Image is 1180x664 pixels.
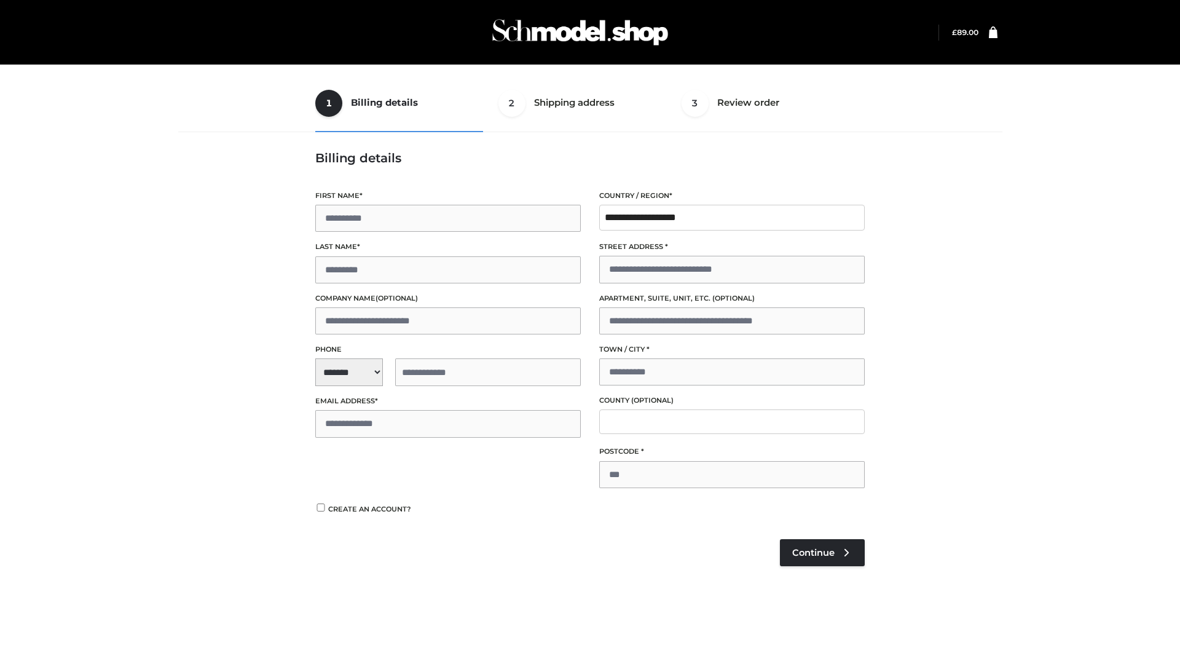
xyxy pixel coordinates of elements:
[952,28,978,37] a: £89.00
[599,241,865,253] label: Street address
[315,151,865,165] h3: Billing details
[599,446,865,457] label: Postcode
[599,344,865,355] label: Town / City
[315,395,581,407] label: Email address
[315,504,326,512] input: Create an account?
[952,28,978,37] bdi: 89.00
[488,8,672,57] img: Schmodel Admin 964
[712,294,755,302] span: (optional)
[315,241,581,253] label: Last name
[315,293,581,304] label: Company name
[315,344,581,355] label: Phone
[599,190,865,202] label: Country / Region
[631,396,674,405] span: (optional)
[599,395,865,406] label: County
[780,539,865,566] a: Continue
[315,190,581,202] label: First name
[952,28,957,37] span: £
[328,505,411,513] span: Create an account?
[376,294,418,302] span: (optional)
[599,293,865,304] label: Apartment, suite, unit, etc.
[792,547,835,558] span: Continue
